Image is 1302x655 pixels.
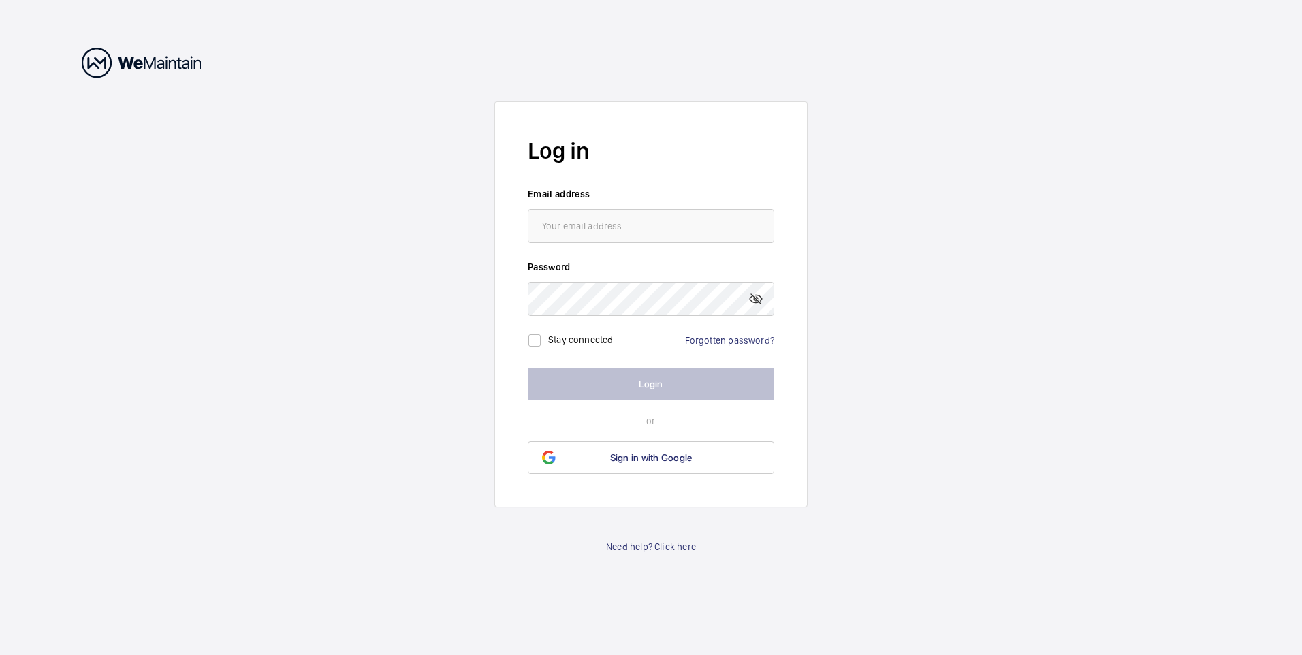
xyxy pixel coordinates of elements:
[606,540,696,554] a: Need help? Click here
[548,334,614,345] label: Stay connected
[610,452,693,463] span: Sign in with Google
[528,187,774,201] label: Email address
[528,368,774,400] button: Login
[685,335,774,346] a: Forgotten password?
[528,209,774,243] input: Your email address
[528,414,774,428] p: or
[528,135,774,167] h2: Log in
[528,260,774,274] label: Password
